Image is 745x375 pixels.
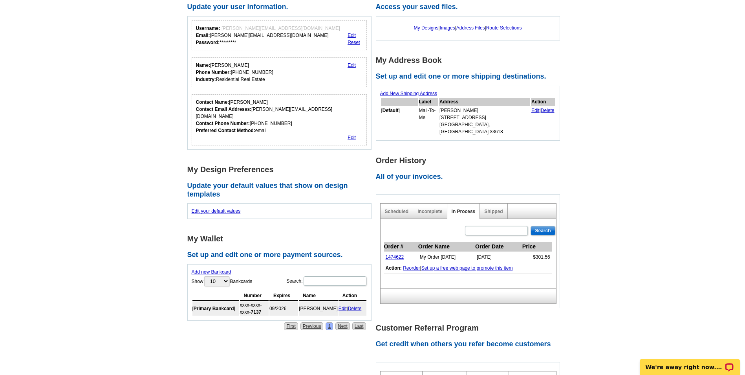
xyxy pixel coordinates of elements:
[418,242,475,252] th: Order Name
[541,108,555,113] a: Delete
[299,291,338,301] th: Name
[439,98,530,106] th: Address
[531,107,555,136] td: |
[192,20,367,50] div: Your login information.
[187,235,376,243] h1: My Wallet
[376,156,564,165] h1: Order History
[376,56,564,64] h1: My Address Book
[452,209,476,214] a: In Process
[304,276,366,286] input: Search:
[187,165,376,174] h1: My Design Preferences
[348,33,356,38] a: Edit
[339,306,347,311] a: Edit
[187,182,376,199] h2: Update your default values that show on design templates
[196,128,255,133] strong: Preferred Contact Method:
[300,322,324,330] a: Previous
[240,291,269,301] th: Number
[192,276,253,287] label: Show Bankcards
[414,25,439,31] a: My Designs
[380,20,556,35] div: | | |
[352,322,366,330] a: Last
[384,263,552,274] td: |
[284,322,298,330] a: First
[531,98,555,106] th: Action
[339,291,366,301] th: Action
[196,63,211,68] strong: Name:
[439,107,530,136] td: [PERSON_NAME] [STREET_ADDRESS] [GEOGRAPHIC_DATA], [GEOGRAPHIC_DATA] 33618
[348,306,362,311] a: Delete
[386,265,402,271] b: Action:
[522,242,552,252] th: Price
[269,301,298,316] td: 09/2026
[376,72,564,81] h2: Set up and edit one or more shipping destinations.
[240,301,269,316] td: xxxx-xxxx-xxxx-
[196,99,229,105] strong: Contact Name:
[421,265,513,271] a: Set up a free web page to promote this item
[204,276,229,286] select: ShowBankcards
[339,301,366,316] td: |
[196,26,220,31] strong: Username:
[299,301,338,316] td: [PERSON_NAME]
[456,25,485,31] a: Address Files
[419,107,439,136] td: Mail-To-Me
[192,269,231,275] a: Add new Bankcard
[196,40,220,45] strong: Password:
[486,25,522,31] a: Route Selections
[196,33,210,38] strong: Email:
[531,226,555,235] input: Search
[221,26,340,31] span: [PERSON_NAME][EMAIL_ADDRESS][DOMAIN_NAME]
[376,340,564,349] h2: Get credit when others you refer become customers
[196,99,363,134] div: [PERSON_NAME] [PERSON_NAME][EMAIL_ADDRESS][DOMAIN_NAME] [PHONE_NUMBER] email
[418,252,475,263] td: My Order [DATE]
[385,209,409,214] a: Scheduled
[403,265,420,271] a: Reorder
[196,70,231,75] strong: Phone Number:
[196,62,273,83] div: [PERSON_NAME] [PHONE_NUMBER] Residential Real Estate
[484,209,503,214] a: Shipped
[475,242,522,252] th: Order Date
[196,25,340,46] div: [PERSON_NAME][EMAIL_ADDRESS][DOMAIN_NAME] *********
[251,309,262,315] strong: 7137
[348,40,360,45] a: Reset
[326,322,333,330] a: 1
[196,77,216,82] strong: Industry:
[522,252,552,263] td: $301.56
[376,173,564,181] h2: All of your invoices.
[269,291,298,301] th: Expires
[335,322,350,330] a: Next
[439,25,455,31] a: Images
[376,324,564,332] h1: Customer Referral Program
[419,98,439,106] th: Label
[192,94,367,145] div: Who should we contact regarding order issues?
[187,3,376,11] h2: Update your user information.
[192,208,241,214] a: Edit your default values
[376,3,564,11] h2: Access your saved files.
[531,108,540,113] a: Edit
[635,350,745,375] iframe: LiveChat chat widget
[475,252,522,263] td: [DATE]
[383,108,399,113] b: Default
[386,254,404,260] a: 1474622
[187,251,376,259] h2: Set up and edit one or more payment sources.
[286,276,367,287] label: Search:
[348,63,356,68] a: Edit
[348,135,356,140] a: Edit
[192,301,239,316] td: [ ]
[380,91,437,96] a: Add New Shipping Address
[194,306,234,311] b: Primary Bankcard
[417,209,442,214] a: Incomplete
[196,121,250,126] strong: Contact Phone Number:
[381,107,418,136] td: [ ]
[384,242,418,252] th: Order #
[192,57,367,87] div: Your personal details.
[196,107,252,112] strong: Contact Email Addresss:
